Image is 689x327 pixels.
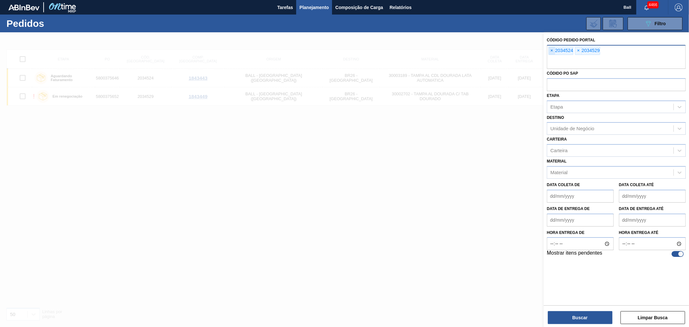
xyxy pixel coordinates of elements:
[547,183,580,187] label: Data coleta de
[6,20,105,27] h1: Pedidos
[277,4,293,11] span: Tarefas
[575,47,600,55] div: 2034529
[547,206,590,211] label: Data de Entrega de
[628,17,683,30] button: Filtro
[547,228,614,237] label: Hora entrega de
[550,170,568,175] div: Material
[547,190,614,203] input: dd/mm/yyyy
[619,183,654,187] label: Data coleta até
[636,3,657,12] button: Notificações
[547,137,567,142] label: Carteira
[619,228,686,237] label: Hora entrega até
[586,17,601,30] div: Importar Negociações dos Pedidos
[548,47,573,55] div: 2034524
[619,214,686,227] input: dd/mm/yyyy
[550,126,594,132] div: Unidade de Negócio
[549,47,555,55] span: ×
[547,214,614,227] input: dd/mm/yyyy
[390,4,412,11] span: Relatórios
[647,1,659,8] span: 4466
[675,4,683,11] img: Logout
[547,250,602,258] label: Mostrar itens pendentes
[619,206,664,211] label: Data de Entrega até
[575,47,581,55] span: ×
[603,17,623,30] div: Solicitação de Revisão de Pedidos
[547,115,564,120] label: Destino
[550,104,563,110] div: Etapa
[8,5,39,10] img: TNhmsLtSVTkK8tSr43FrP2fwEKptu5GPRR3wAAAABJRU5ErkJggg==
[547,71,578,76] label: Códido PO SAP
[550,148,568,153] div: Carteira
[299,4,329,11] span: Planejamento
[547,159,567,163] label: Material
[547,93,559,98] label: Etapa
[619,190,686,203] input: dd/mm/yyyy
[335,4,383,11] span: Composição de Carga
[655,21,666,26] span: Filtro
[547,38,595,42] label: Código Pedido Portal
